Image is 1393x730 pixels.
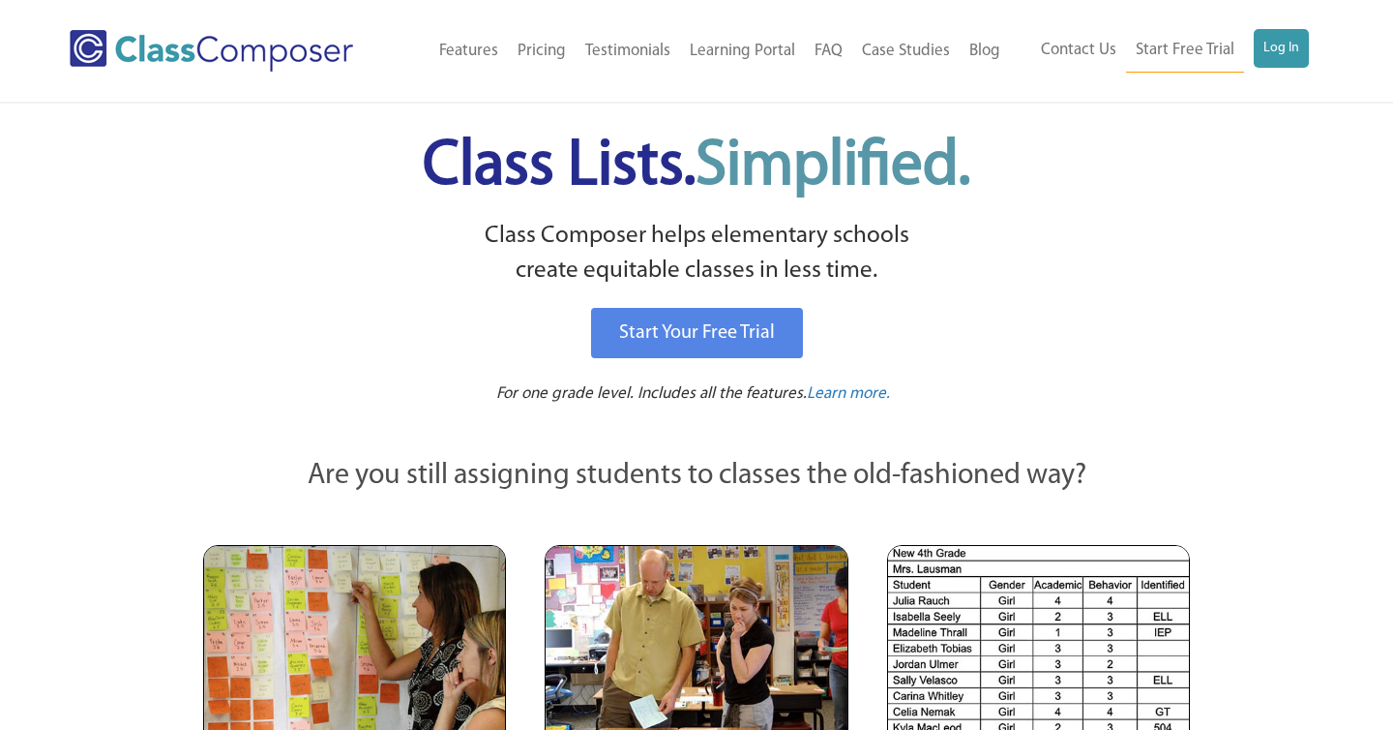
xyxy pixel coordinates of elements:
[1254,29,1309,68] a: Log In
[680,30,805,73] a: Learning Portal
[1126,29,1244,73] a: Start Free Trial
[576,30,680,73] a: Testimonials
[807,382,890,407] a: Learn more.
[960,30,1010,73] a: Blog
[423,136,970,198] span: Class Lists.
[1010,29,1309,73] nav: Header Menu
[1031,29,1126,72] a: Contact Us
[200,219,1193,289] p: Class Composer helps elementary schools create equitable classes in less time.
[619,323,775,343] span: Start Your Free Trial
[496,385,807,402] span: For one grade level. Includes all the features.
[70,30,353,72] img: Class Composer
[430,30,508,73] a: Features
[852,30,960,73] a: Case Studies
[696,136,970,198] span: Simplified.
[398,30,1010,73] nav: Header Menu
[508,30,576,73] a: Pricing
[807,385,890,402] span: Learn more.
[591,308,803,358] a: Start Your Free Trial
[805,30,852,73] a: FAQ
[203,455,1190,498] p: Are you still assigning students to classes the old-fashioned way?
